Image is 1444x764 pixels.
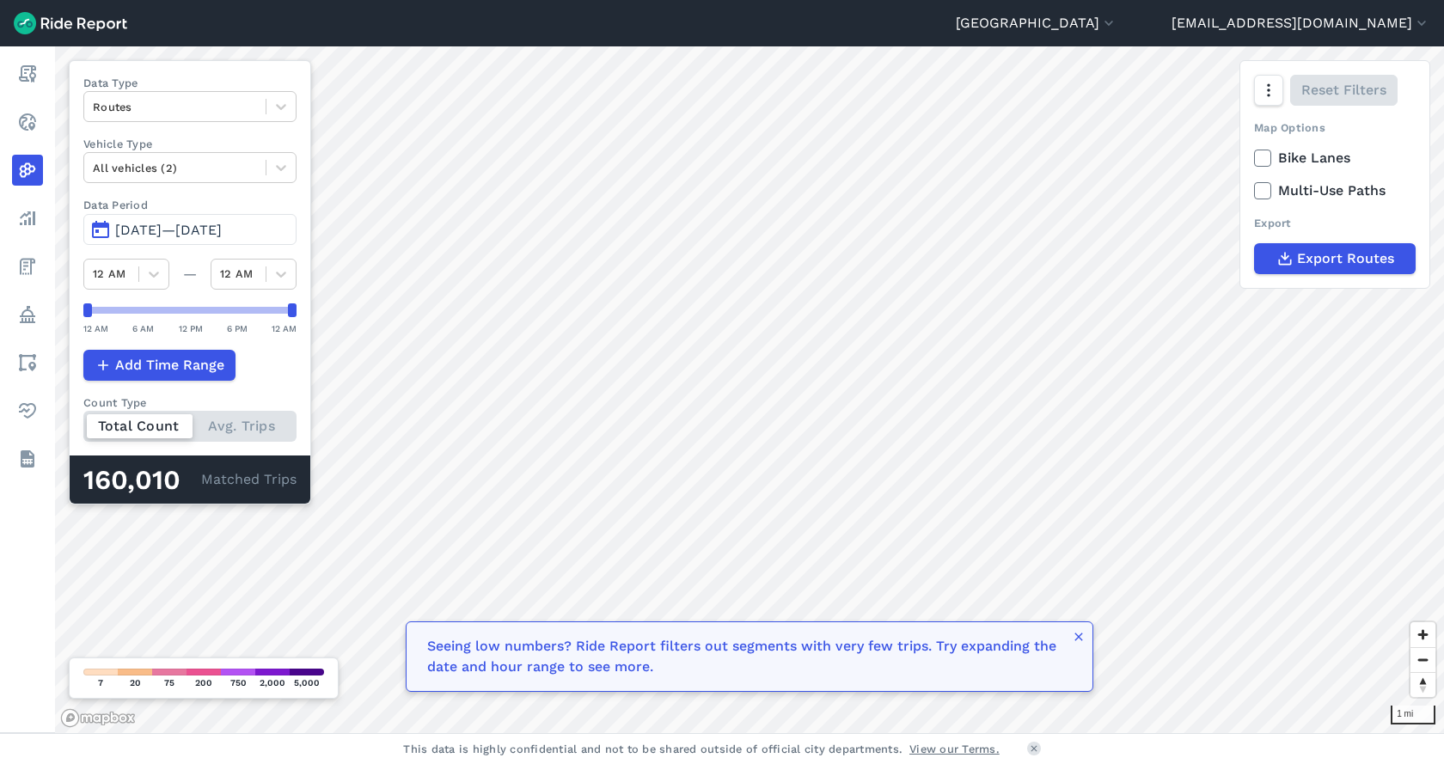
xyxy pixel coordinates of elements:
a: Areas [12,347,43,378]
div: 12 PM [179,321,203,336]
div: — [169,264,211,284]
div: 6 PM [227,321,248,336]
label: Multi-Use Paths [1254,180,1416,201]
div: Count Type [83,394,297,411]
span: Add Time Range [115,355,224,376]
button: Zoom out [1410,647,1435,672]
a: Report [12,58,43,89]
a: Policy [12,299,43,330]
button: [GEOGRAPHIC_DATA] [956,13,1117,34]
a: Analyze [12,203,43,234]
button: Export Routes [1254,243,1416,274]
a: Datasets [12,443,43,474]
a: Health [12,395,43,426]
div: Map Options [1254,119,1416,136]
label: Bike Lanes [1254,148,1416,168]
a: View our Terms. [909,741,1000,757]
a: Heatmaps [12,155,43,186]
div: 160,010 [83,469,201,492]
label: Vehicle Type [83,136,297,152]
a: Fees [12,251,43,282]
button: [EMAIL_ADDRESS][DOMAIN_NAME] [1172,13,1430,34]
div: 12 AM [83,321,108,336]
span: Export Routes [1297,248,1394,269]
button: Zoom in [1410,622,1435,647]
div: 12 AM [272,321,297,336]
label: Data Period [83,197,297,213]
span: [DATE]—[DATE] [115,222,222,238]
button: Reset Filters [1290,75,1398,106]
div: 6 AM [132,321,154,336]
canvas: Map [55,46,1444,733]
button: Reset bearing to north [1410,672,1435,697]
label: Data Type [83,75,297,91]
button: Add Time Range [83,350,236,381]
img: Ride Report [14,12,127,34]
span: Reset Filters [1301,80,1386,101]
div: Export [1254,215,1416,231]
button: [DATE]—[DATE] [83,214,297,245]
a: Mapbox logo [60,708,136,728]
div: 1 mi [1391,706,1435,724]
a: Realtime [12,107,43,138]
div: Matched Trips [70,455,310,504]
